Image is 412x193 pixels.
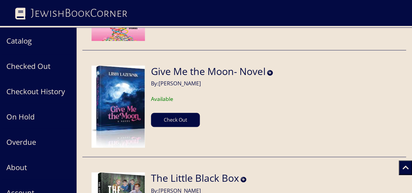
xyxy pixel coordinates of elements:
h2: The Little Black Box [151,172,239,184]
button: Check Out [151,113,200,127]
img: media [91,66,145,148]
h2: Give Me the Moon- Novel [151,66,265,77]
h6: By: [PERSON_NAME] [151,79,273,87]
h6: Available [151,96,273,102]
